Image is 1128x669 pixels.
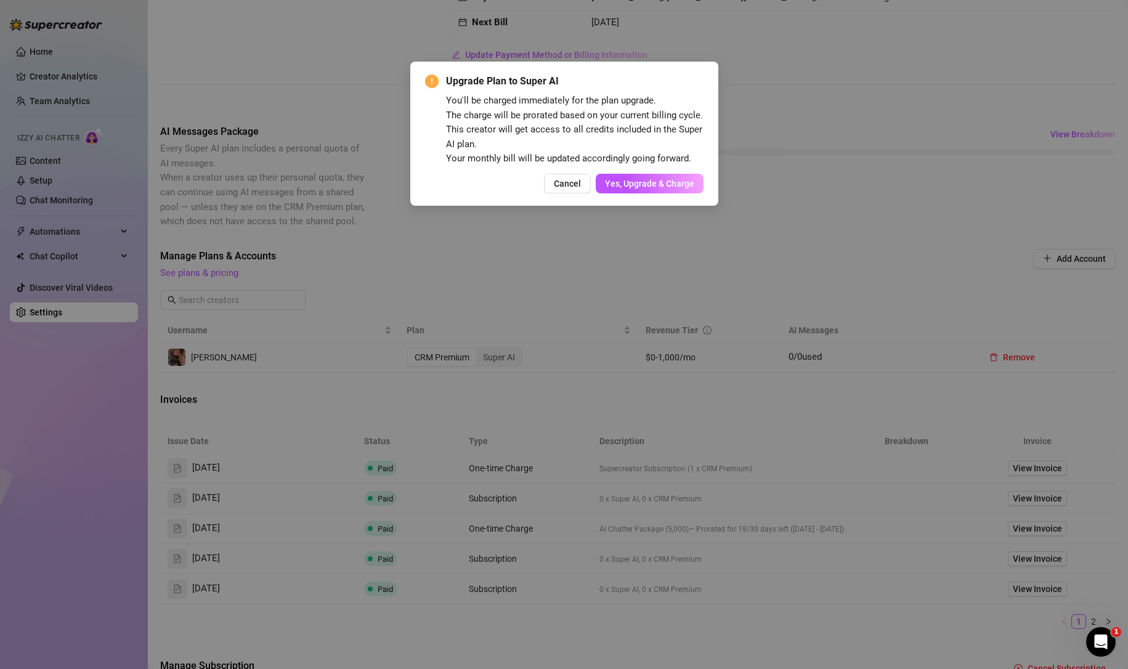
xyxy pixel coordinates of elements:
span: 1 [1111,627,1121,637]
span: Upgrade Plan to Super AI [446,74,704,89]
button: Yes, Upgrade & Charge [596,174,704,193]
span: Cancel [554,179,581,189]
button: Cancel [544,174,591,193]
iframe: Intercom live chat [1086,627,1116,657]
span: Yes, Upgrade & Charge [605,179,694,189]
span: You'll be charged immediately for the plan upgrade. The charge will be prorated based on your cur... [446,95,703,164]
span: exclamation-circle [425,75,439,88]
